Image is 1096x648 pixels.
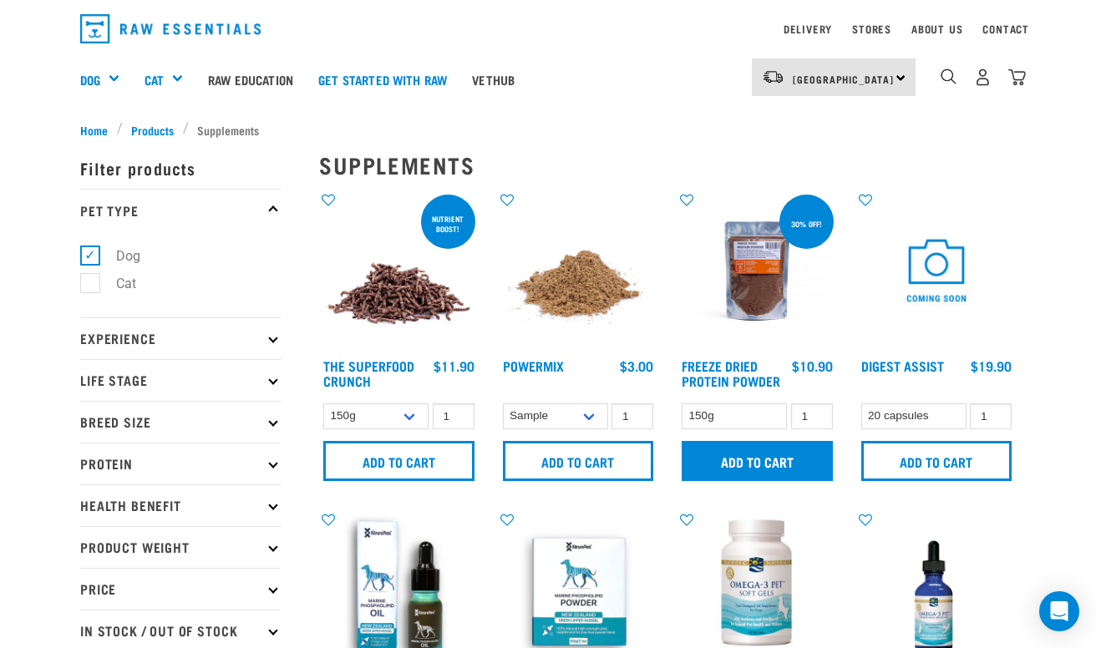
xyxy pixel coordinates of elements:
[323,441,474,481] input: Add to cart
[1039,591,1079,631] div: Open Intercom Messenger
[861,441,1012,481] input: Add to cart
[620,358,653,373] div: $3.00
[80,317,281,359] p: Experience
[80,70,100,89] a: Dog
[762,69,784,84] img: van-moving.png
[433,403,474,429] input: 1
[306,46,459,113] a: Get started with Raw
[80,443,281,484] p: Protein
[971,358,1012,373] div: $19.90
[131,121,174,139] span: Products
[857,191,1017,351] img: COMING SOON
[80,121,117,139] a: Home
[941,68,956,84] img: home-icon-1@2x.png
[123,121,183,139] a: Products
[80,484,281,526] p: Health Benefit
[319,191,479,351] img: 1311 Superfood Crunch 01
[421,206,475,241] div: nutrient boost!
[970,403,1012,429] input: 1
[145,70,164,89] a: Cat
[1008,68,1026,86] img: home-icon@2x.png
[319,152,1016,178] h2: Supplements
[682,362,780,384] a: Freeze Dried Protein Powder
[792,358,833,373] div: $10.90
[89,273,143,294] label: Cat
[499,191,658,351] img: Pile Of PowerMix For Pets
[503,441,654,481] input: Add to cart
[80,189,281,230] p: Pet Type
[677,191,837,351] img: FD Protein Powder
[80,121,108,139] span: Home
[434,358,474,373] div: $11.90
[80,14,261,43] img: Raw Essentials Logo
[67,8,1029,50] nav: dropdown navigation
[80,526,281,568] p: Product Weight
[80,121,1016,139] nav: breadcrumbs
[80,147,281,189] p: Filter products
[80,359,281,401] p: Life Stage
[80,568,281,610] p: Price
[982,26,1029,32] a: Contact
[89,246,147,266] label: Dog
[791,403,833,429] input: 1
[195,46,306,113] a: Raw Education
[611,403,653,429] input: 1
[861,362,944,369] a: Digest Assist
[852,26,891,32] a: Stores
[784,211,830,236] div: 30% off!
[503,362,564,369] a: Powermix
[911,26,962,32] a: About Us
[974,68,992,86] img: user.png
[682,441,833,481] input: Add to cart
[323,362,414,384] a: The Superfood Crunch
[793,76,894,82] span: [GEOGRAPHIC_DATA]
[784,26,832,32] a: Delivery
[459,46,527,113] a: Vethub
[80,401,281,443] p: Breed Size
